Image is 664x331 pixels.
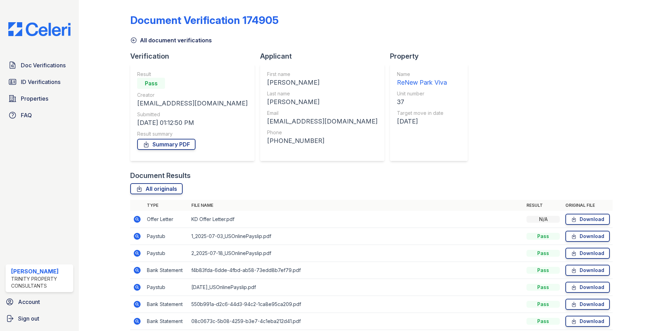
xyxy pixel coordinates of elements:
a: Download [565,248,610,259]
div: [EMAIL_ADDRESS][DOMAIN_NAME] [137,99,248,108]
span: Account [18,298,40,306]
span: Doc Verifications [21,61,66,69]
div: [PHONE_NUMBER] [267,136,377,146]
div: Submitted [137,111,248,118]
div: Document Results [130,171,191,180]
a: Account [3,295,76,309]
td: Offer Letter [144,211,189,228]
div: [DATE] [397,117,447,126]
td: Bank Statement [144,313,189,330]
a: All document verifications [130,36,212,44]
a: Download [565,282,610,293]
div: Pass [526,301,560,308]
div: [PERSON_NAME] [267,78,377,87]
div: Name [397,71,447,78]
th: Type [144,200,189,211]
td: 550b991a-d2c6-44d3-94c2-1ca8e95ca209.pdf [189,296,524,313]
div: Phone [267,129,377,136]
td: Paystub [144,279,189,296]
th: File name [189,200,524,211]
div: Property [390,51,473,61]
div: Result [137,71,248,78]
a: Doc Verifications [6,58,73,72]
div: [DATE] 01:12:50 PM [137,118,248,128]
td: f4b83fda-6dde-4fbd-ab58-73edd8b7ef79.pdf [189,262,524,279]
div: Unit number [397,90,447,97]
a: Download [565,316,610,327]
div: First name [267,71,377,78]
td: [DATE]_USOnlinePayslip.pdf [189,279,524,296]
div: [PERSON_NAME] [11,267,70,275]
a: Download [565,265,610,276]
div: Target move in date [397,110,447,117]
span: ID Verifications [21,78,60,86]
div: [PERSON_NAME] [267,97,377,107]
div: Creator [137,92,248,99]
span: Sign out [18,314,39,323]
th: Original file [563,200,613,211]
div: Applicant [260,51,390,61]
div: Pass [526,318,560,325]
td: Bank Statement [144,296,189,313]
td: 08c0673c-5b08-4259-b3e7-4c1eba212d41.pdf [189,313,524,330]
div: Result summary [137,130,248,137]
div: [EMAIL_ADDRESS][DOMAIN_NAME] [267,117,377,126]
div: Document Verification 174905 [130,14,279,26]
div: 37 [397,97,447,107]
div: Last name [267,90,377,97]
div: Pass [137,78,165,89]
a: Sign out [3,312,76,325]
td: Paystub [144,228,189,245]
a: Download [565,231,610,242]
a: Name ReNew Park Viva [397,71,447,87]
a: All originals [130,183,183,194]
div: Trinity Property Consultants [11,275,70,289]
div: ReNew Park Viva [397,78,447,87]
div: Email [267,110,377,117]
div: Pass [526,233,560,240]
span: Properties [21,94,48,103]
iframe: chat widget [635,303,657,324]
a: Download [565,214,610,225]
div: Pass [526,267,560,274]
a: Properties [6,92,73,105]
td: 2_2025-07-18_USOnlinePayslip.pdf [189,245,524,262]
a: FAQ [6,108,73,122]
a: Download [565,299,610,310]
td: KD Offer Letter.pdf [189,211,524,228]
div: Pass [526,250,560,257]
div: Verification [130,51,260,61]
img: CE_Logo_Blue-a8612792a0a2168367f1c8372b55b34899dd931a85d93a1a3d3e32e68fde9ad4.png [3,22,76,36]
th: Result [524,200,563,211]
td: Paystub [144,245,189,262]
span: FAQ [21,111,32,119]
div: Pass [526,284,560,291]
a: ID Verifications [6,75,73,89]
div: N/A [526,216,560,223]
td: Bank Statement [144,262,189,279]
td: 1_2025-07-03_USOnlinePayslip.pdf [189,228,524,245]
a: Summary PDF [137,139,196,150]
